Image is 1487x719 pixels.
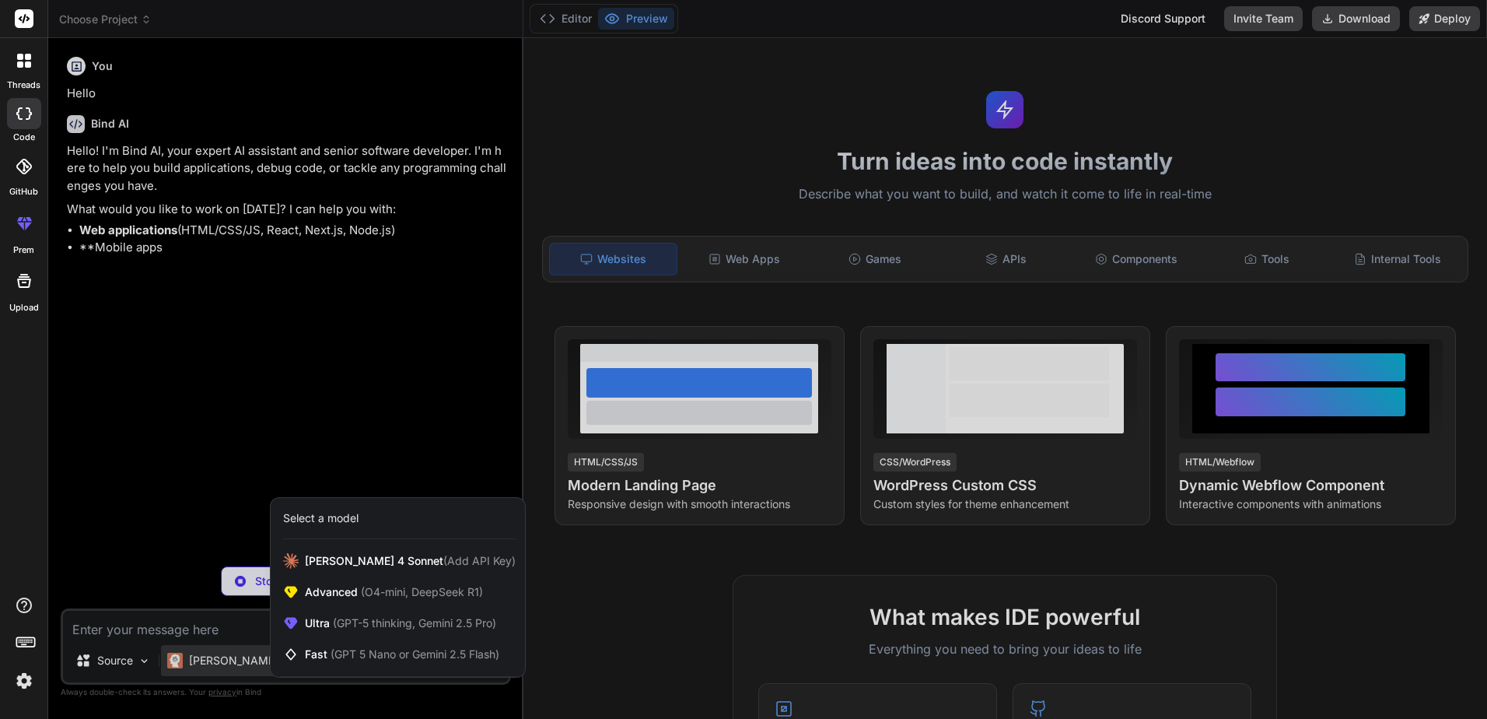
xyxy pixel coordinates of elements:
[13,244,34,257] label: prem
[305,647,499,662] span: Fast
[443,554,516,567] span: (Add API Key)
[283,510,359,526] div: Select a model
[330,616,496,630] span: (GPT-5 thinking, Gemini 2.5 Pro)
[11,668,37,694] img: settings
[305,553,516,569] span: [PERSON_NAME] 4 Sonnet
[305,584,483,600] span: Advanced
[7,79,40,92] label: threads
[9,185,38,198] label: GitHub
[331,647,499,661] span: (GPT 5 Nano or Gemini 2.5 Flash)
[358,585,483,598] span: (O4-mini, DeepSeek R1)
[9,301,39,314] label: Upload
[13,131,35,144] label: code
[305,616,496,631] span: Ultra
